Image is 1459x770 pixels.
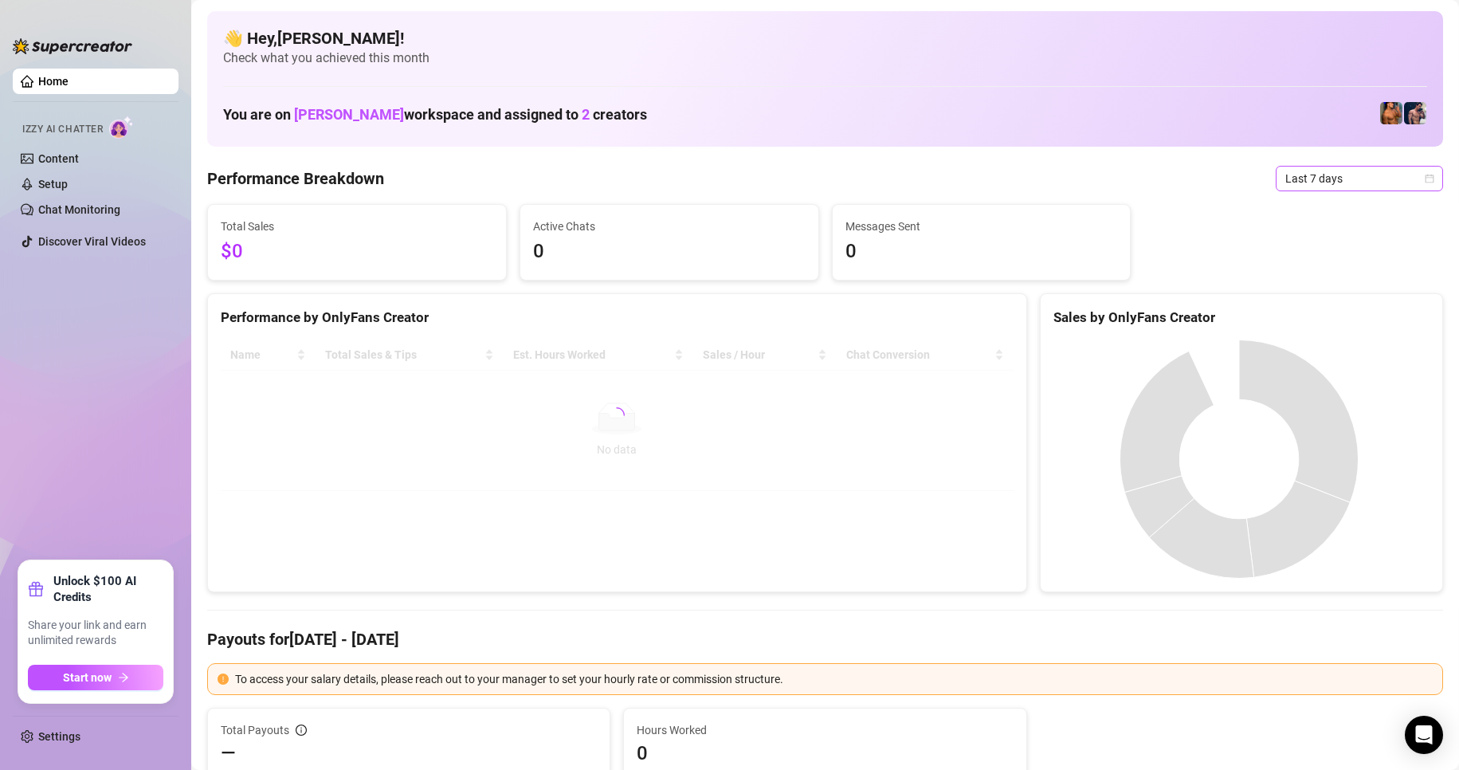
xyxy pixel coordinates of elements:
[13,38,132,54] img: logo-BBDzfeDw.svg
[109,116,134,139] img: AI Chatter
[207,628,1443,650] h4: Payouts for [DATE] - [DATE]
[207,167,384,190] h4: Performance Breakdown
[845,218,1118,235] span: Messages Sent
[118,672,129,683] span: arrow-right
[223,27,1427,49] h4: 👋 Hey, [PERSON_NAME] !
[221,237,493,267] span: $0
[223,106,647,124] h1: You are on workspace and assigned to creators
[22,122,103,137] span: Izzy AI Chatter
[637,741,1013,766] span: 0
[845,237,1118,267] span: 0
[1285,167,1434,191] span: Last 7 days
[235,670,1433,688] div: To access your salary details, please reach out to your manager to set your hourly rate or commis...
[218,674,229,685] span: exclamation-circle
[582,106,590,123] span: 2
[221,741,236,766] span: —
[38,75,69,88] a: Home
[637,721,1013,739] span: Hours Worked
[38,730,80,743] a: Settings
[38,235,146,248] a: Discover Viral Videos
[1053,307,1430,328] div: Sales by OnlyFans Creator
[1425,174,1434,183] span: calendar
[296,725,307,736] span: info-circle
[28,665,163,690] button: Start nowarrow-right
[28,581,44,597] span: gift
[533,218,806,235] span: Active Chats
[533,237,806,267] span: 0
[221,218,493,235] span: Total Sales
[28,618,163,649] span: Share your link and earn unlimited rewards
[294,106,404,123] span: [PERSON_NAME]
[38,203,120,216] a: Chat Monitoring
[63,671,112,684] span: Start now
[221,307,1014,328] div: Performance by OnlyFans Creator
[38,178,68,191] a: Setup
[1404,102,1426,124] img: Axel
[38,152,79,165] a: Content
[221,721,289,739] span: Total Payouts
[223,49,1427,67] span: Check what you achieved this month
[53,573,163,605] strong: Unlock $100 AI Credits
[608,407,626,424] span: loading
[1405,716,1443,754] div: Open Intercom Messenger
[1380,102,1402,124] img: JG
